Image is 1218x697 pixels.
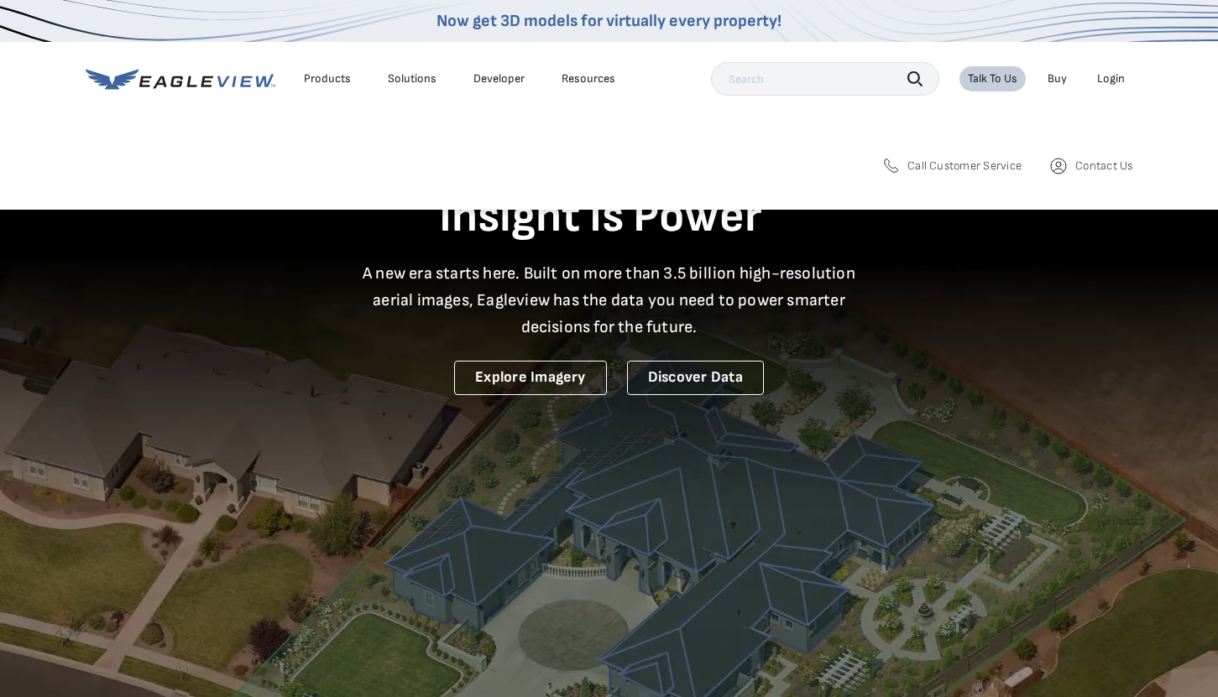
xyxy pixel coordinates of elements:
p: A new era starts here. Built on more than 3.5 billion high-resolution aerial images, Eagleview ha... [353,260,866,341]
a: Contact Us [1048,156,1132,176]
div: Solutions [388,71,436,86]
a: Developer [473,71,525,86]
span: Contact Us [1075,159,1132,174]
a: Buy [1048,71,1067,86]
input: Search [711,62,939,96]
h1: Insight Is Power [86,188,1133,247]
span: Call Customer Service [907,159,1022,174]
div: Resources [562,71,615,86]
div: Products [304,71,351,86]
a: Call Customer Service [881,156,1022,176]
a: Explore Imagery [454,361,607,395]
div: Login [1097,71,1125,86]
a: Now get 3D models for virtually every property! [436,11,782,31]
div: Talk To Us [968,71,1017,86]
a: Discover Data [627,361,764,395]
